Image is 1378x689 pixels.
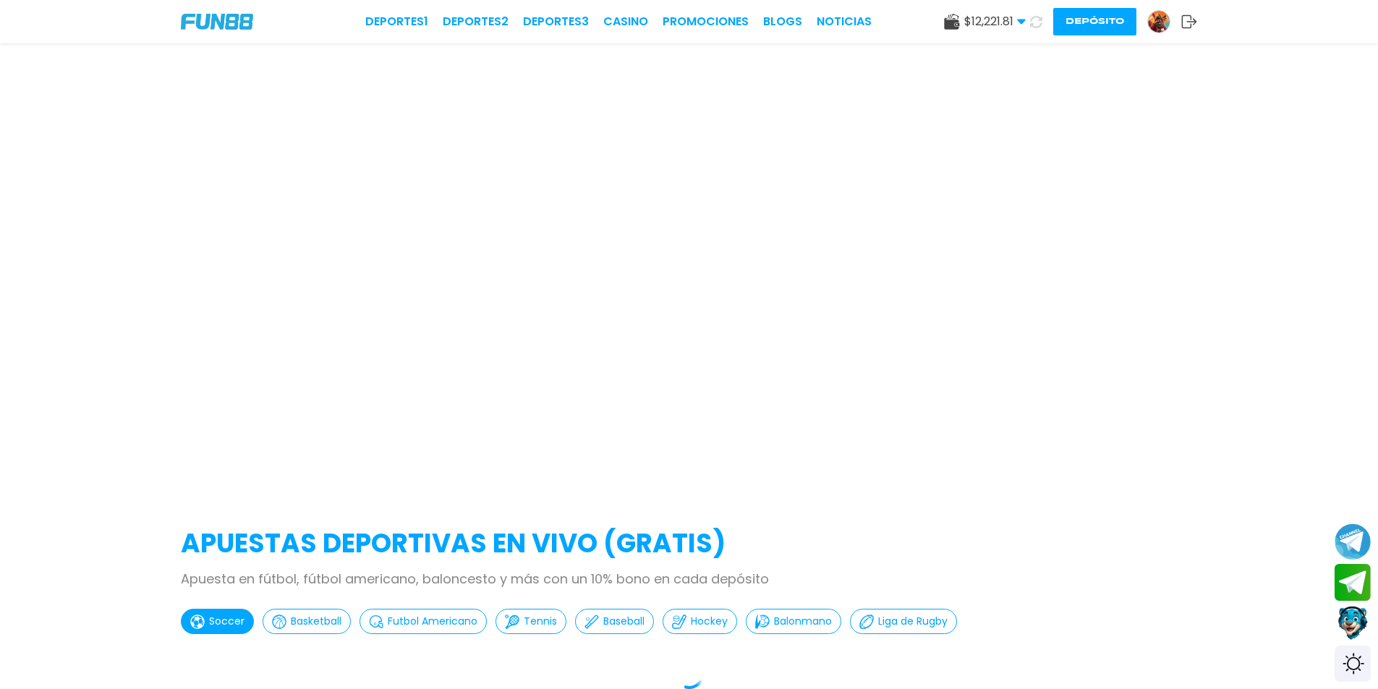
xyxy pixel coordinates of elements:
[291,614,341,629] p: Basketball
[360,609,487,634] button: Futbol Americano
[496,609,566,634] button: Tennis
[1335,523,1371,560] button: Join telegram channel
[1147,10,1181,33] a: Avatar
[443,13,509,30] a: Deportes2
[1148,11,1170,33] img: Avatar
[181,569,1197,589] p: Apuesta en fútbol, fútbol americano, baloncesto y más con un 10% bono en cada depósito
[878,614,948,629] p: Liga de Rugby
[388,614,477,629] p: Futbol Americano
[817,13,872,30] a: NOTICIAS
[663,13,749,30] a: Promociones
[263,609,351,634] button: Basketball
[181,524,1197,563] h2: APUESTAS DEPORTIVAS EN VIVO (gratis)
[524,614,557,629] p: Tennis
[523,13,589,30] a: Deportes3
[209,614,244,629] p: Soccer
[1335,604,1371,642] button: Contact customer service
[850,609,957,634] button: Liga de Rugby
[763,13,802,30] a: BLOGS
[575,609,654,634] button: Baseball
[746,609,841,634] button: Balonmano
[181,609,254,634] button: Soccer
[1053,8,1136,35] button: Depósito
[964,13,1026,30] span: $ 12,221.81
[603,614,645,629] p: Baseball
[1335,564,1371,602] button: Join telegram
[663,609,737,634] button: Hockey
[181,14,253,30] img: Company Logo
[603,13,648,30] a: CASINO
[365,13,428,30] a: Deportes1
[774,614,832,629] p: Balonmano
[691,614,728,629] p: Hockey
[1335,646,1371,682] div: Switch theme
